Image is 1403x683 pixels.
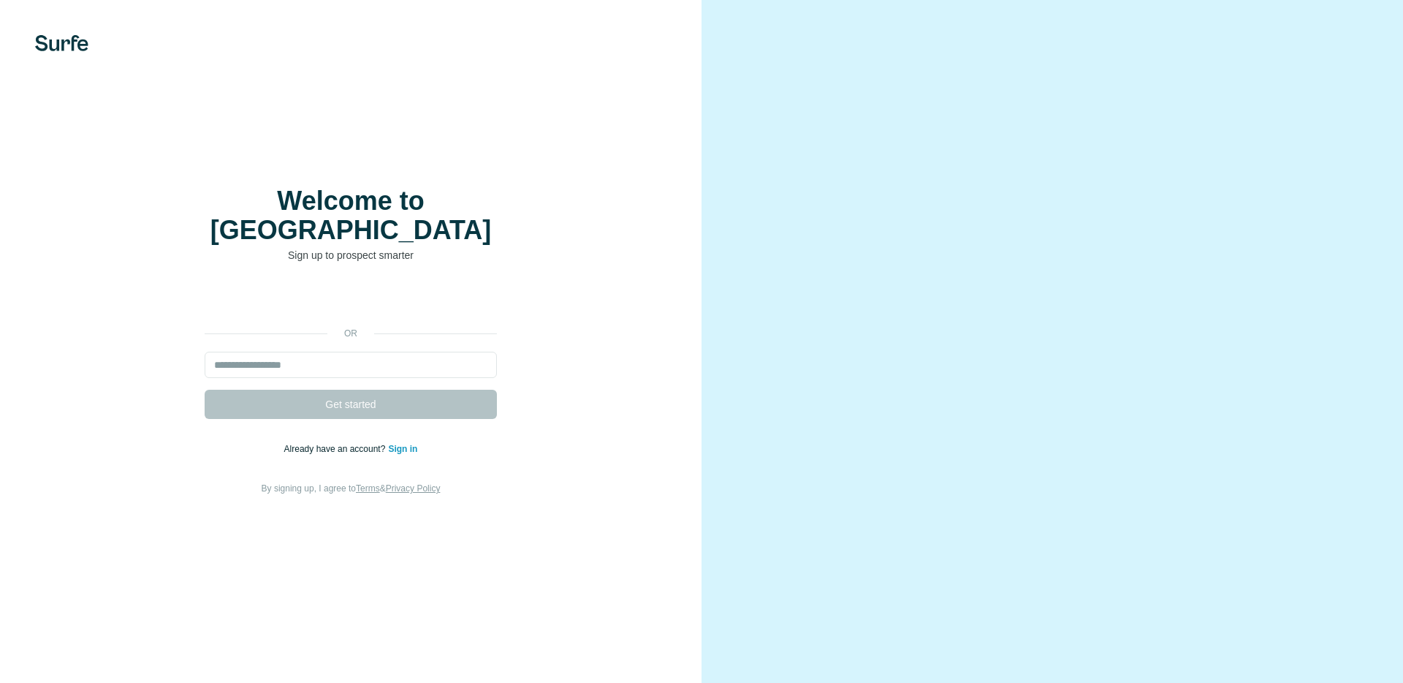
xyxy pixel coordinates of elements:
[284,444,389,454] span: Already have an account?
[327,327,374,340] p: or
[356,483,380,494] a: Terms
[386,483,441,494] a: Privacy Policy
[205,186,497,245] h1: Welcome to [GEOGRAPHIC_DATA]
[262,483,441,494] span: By signing up, I agree to &
[388,444,417,454] a: Sign in
[205,248,497,263] p: Sign up to prospect smarter
[35,35,88,51] img: Surfe's logo
[197,284,504,317] iframe: Sign in with Google Button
